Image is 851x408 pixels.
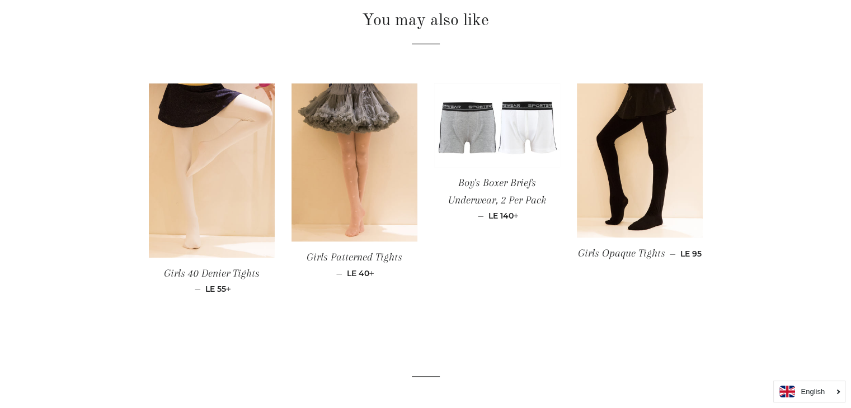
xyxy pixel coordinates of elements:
[205,284,231,294] span: LE 55
[478,211,484,221] span: —
[577,238,703,269] a: Girls Opaque Tights — LE 95
[578,247,665,259] span: Girls Opaque Tights
[149,258,275,303] a: Girls 40 Denier Tights — LE 55
[336,268,342,278] span: —
[779,386,839,397] a: English
[448,177,546,206] span: Boy's Boxer Briefs Underwear, 2 Per Pack
[164,267,260,279] span: Girls 40 Denier Tights
[488,211,519,221] span: LE 140
[347,268,374,278] span: LE 40
[680,249,702,259] span: LE 95
[195,284,201,294] span: —
[434,167,560,231] a: Boy's Boxer Briefs Underwear, 2 Per Pack — LE 140
[307,251,402,263] span: Girls Patterned Tights
[291,241,417,287] a: Girls Patterned Tights — LE 40
[801,388,825,395] i: English
[149,9,703,32] h2: You may also like
[670,249,676,259] span: —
